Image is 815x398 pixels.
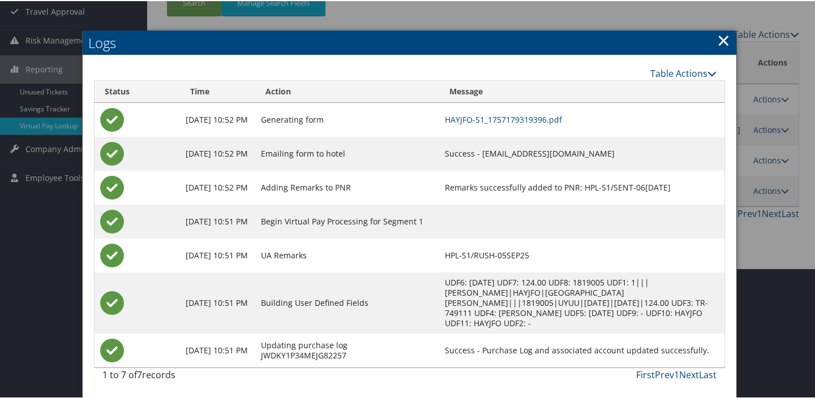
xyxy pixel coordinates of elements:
td: [DATE] 10:51 PM [180,204,255,237]
th: Message: activate to sort column ascending [439,80,725,102]
a: First [636,367,655,380]
td: UA Remarks [255,237,439,271]
td: Building User Defined Fields [255,271,439,332]
th: Status: activate to sort column ascending [95,80,181,102]
td: UDF6: [DATE] UDF7: 124.00 UDF8: 1819005 UDF1: 1|||[PERSON_NAME]|HAYJFO|[GEOGRAPHIC_DATA][PERSON_N... [439,271,725,332]
th: Action: activate to sort column ascending [255,80,439,102]
td: HPL-S1/RUSH-05SEP25 [439,237,725,271]
td: Adding Remarks to PNR [255,170,439,204]
td: Updating purchase log JWDKY1P34MEJG82257 [255,332,439,366]
td: [DATE] 10:52 PM [180,170,255,204]
td: [DATE] 10:51 PM [180,237,255,271]
div: 1 to 7 of records [102,367,243,386]
span: 7 [137,367,142,380]
a: Table Actions [650,66,717,79]
td: [DATE] 10:52 PM [180,102,255,136]
td: [DATE] 10:51 PM [180,271,255,332]
a: HAYJFO-S1_1757179319396.pdf [445,113,562,124]
a: Next [679,367,699,380]
th: Time: activate to sort column ascending [180,80,255,102]
h2: Logs [83,29,737,54]
td: Success - [EMAIL_ADDRESS][DOMAIN_NAME] [439,136,725,170]
a: Close [717,28,730,50]
td: Begin Virtual Pay Processing for Segment 1 [255,204,439,237]
td: [DATE] 10:51 PM [180,332,255,366]
td: Success - Purchase Log and associated account updated successfully. [439,332,725,366]
td: Remarks successfully added to PNR: HPL-S1/SENT-06[DATE] [439,170,725,204]
a: 1 [674,367,679,380]
td: Generating form [255,102,439,136]
a: Prev [655,367,674,380]
td: Emailing form to hotel [255,136,439,170]
a: Last [699,367,717,380]
td: [DATE] 10:52 PM [180,136,255,170]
